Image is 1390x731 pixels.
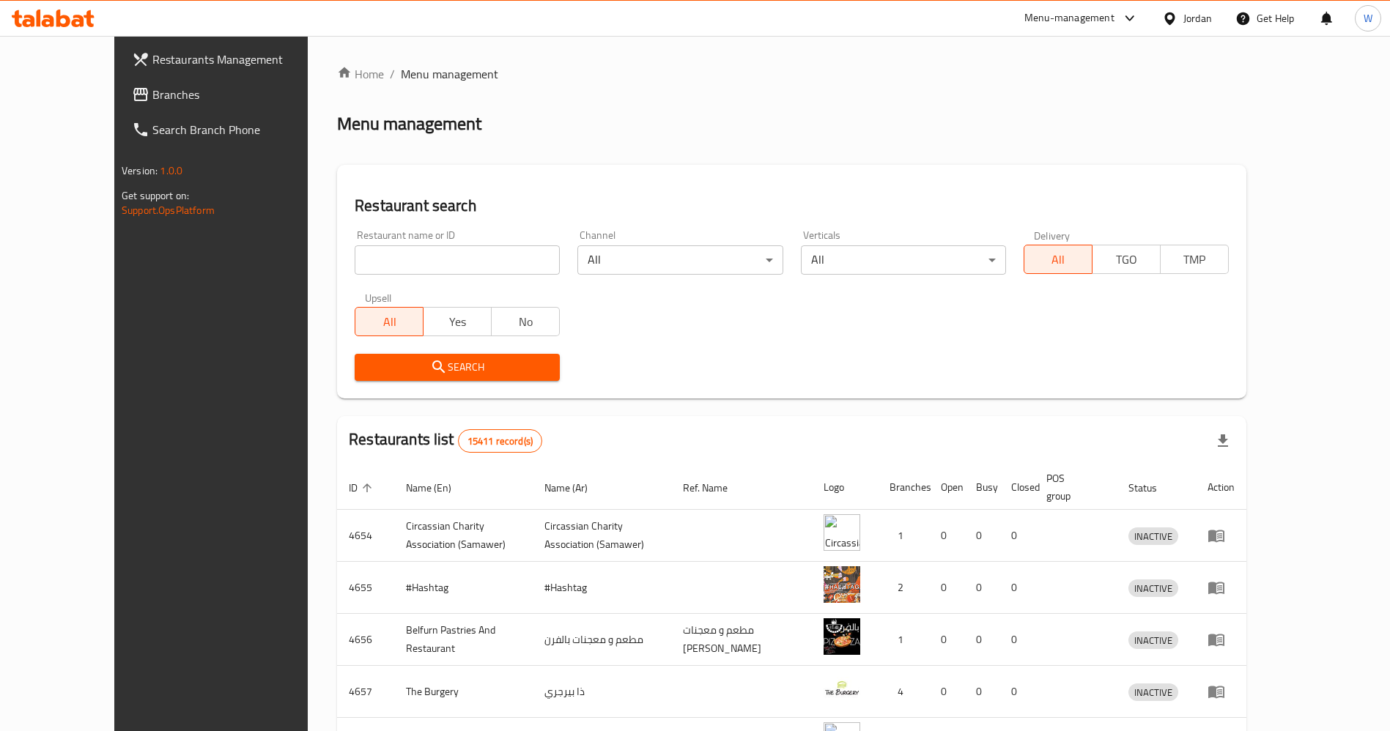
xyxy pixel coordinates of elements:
th: Action [1196,465,1246,510]
td: ​Circassian ​Charity ​Association​ (Samawer) [394,510,533,562]
div: Menu [1208,683,1235,700]
td: مطعم و معجنات [PERSON_NAME] [671,614,812,666]
td: 0 [964,666,999,718]
button: Yes [423,307,492,336]
div: INACTIVE [1128,631,1178,649]
label: Delivery [1034,230,1071,240]
span: INACTIVE [1128,684,1178,701]
span: TGO [1098,249,1155,270]
span: POS group [1046,470,1099,505]
a: Home [337,65,384,83]
div: Menu [1208,527,1235,544]
a: Restaurants Management [120,42,347,77]
span: Search [366,358,548,376]
span: All [1030,249,1087,270]
div: INACTIVE [1128,579,1178,597]
button: TGO [1092,245,1161,274]
td: 1 [878,614,929,666]
td: 0 [929,562,964,614]
td: 0 [999,510,1035,562]
td: 0 [929,666,964,718]
td: 0 [964,614,999,666]
button: Search [355,354,560,381]
td: 4 [878,666,929,718]
div: Menu [1208,579,1235,596]
button: All [355,307,424,336]
td: مطعم و معجنات بالفرن [533,614,671,666]
span: 15411 record(s) [459,434,541,448]
td: 4655 [337,562,394,614]
div: INACTIVE [1128,527,1178,545]
td: #Hashtag [533,562,671,614]
td: Belfurn Pastries And Restaurant [394,614,533,666]
div: INACTIVE [1128,683,1178,701]
td: 4654 [337,510,394,562]
span: Branches [152,86,335,103]
div: Jordan [1183,10,1212,26]
div: Export file [1205,423,1241,459]
div: Menu [1208,631,1235,648]
input: Search for restaurant name or ID.. [355,245,560,275]
li: / [390,65,395,83]
span: No [498,311,554,333]
span: INACTIVE [1128,580,1178,597]
h2: Menu management [337,112,481,136]
img: Belfurn Pastries And Restaurant [824,618,860,655]
span: Menu management [401,65,498,83]
div: All [577,245,783,275]
span: Ref. Name [683,479,747,497]
td: 1 [878,510,929,562]
span: All [361,311,418,333]
td: 0 [964,510,999,562]
h2: Restaurant search [355,195,1229,217]
th: Closed [999,465,1035,510]
th: Open [929,465,964,510]
img: ​Circassian ​Charity ​Association​ (Samawer) [824,514,860,551]
td: 0 [964,562,999,614]
td: 0 [929,510,964,562]
th: Logo [812,465,878,510]
span: Status [1128,479,1176,497]
td: 4656 [337,614,394,666]
div: Menu-management [1024,10,1114,27]
td: ذا بيرجري [533,666,671,718]
button: TMP [1160,245,1229,274]
th: Branches [878,465,929,510]
span: TMP [1167,249,1223,270]
td: 0 [999,614,1035,666]
div: All [801,245,1006,275]
nav: breadcrumb [337,65,1246,83]
span: Name (Ar) [544,479,607,497]
td: 0 [999,666,1035,718]
span: Search Branch Phone [152,121,335,138]
a: Branches [120,77,347,112]
th: Busy [964,465,999,510]
span: Version: [122,161,158,180]
button: No [491,307,560,336]
span: ID [349,479,377,497]
span: Name (En) [406,479,470,497]
td: ​Circassian ​Charity ​Association​ (Samawer) [533,510,671,562]
span: Restaurants Management [152,51,335,68]
img: #Hashtag [824,566,860,603]
img: The Burgery [824,670,860,707]
td: 0 [999,562,1035,614]
td: 0 [929,614,964,666]
button: All [1024,245,1093,274]
a: Search Branch Phone [120,112,347,147]
td: The Burgery [394,666,533,718]
span: W [1364,10,1372,26]
td: 4657 [337,666,394,718]
span: Yes [429,311,486,333]
div: Total records count [458,429,542,453]
span: INACTIVE [1128,632,1178,649]
td: #Hashtag [394,562,533,614]
h2: Restaurants list [349,428,542,453]
span: Get support on: [122,186,189,205]
a: Support.OpsPlatform [122,201,215,220]
label: Upsell [365,292,392,303]
td: 2 [878,562,929,614]
span: 1.0.0 [160,161,182,180]
span: INACTIVE [1128,528,1178,545]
